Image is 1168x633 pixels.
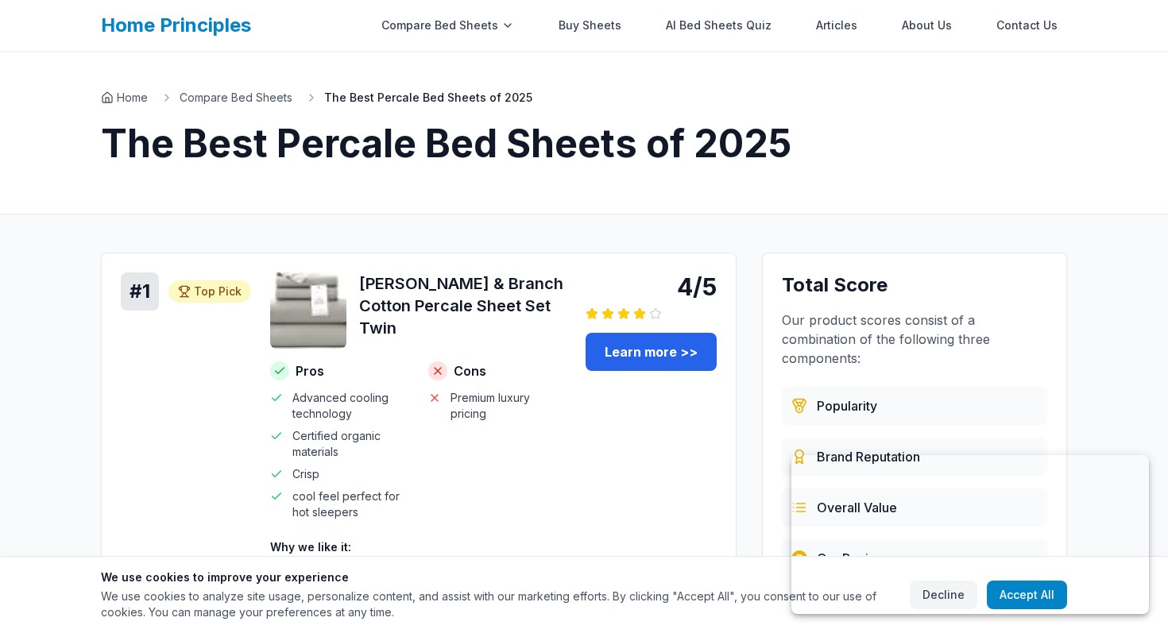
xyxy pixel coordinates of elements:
span: cool feel perfect for hot sleepers [292,488,409,520]
div: Evaluated from brand history, quality standards, and market presence [782,438,1047,476]
nav: Breadcrumb [101,90,1067,106]
h3: We use cookies to improve your experience [101,569,897,585]
a: Buy Sheets [549,10,631,41]
span: Top Pick [194,284,242,299]
a: Compare Bed Sheets [180,90,292,106]
h3: [PERSON_NAME] & Branch Cotton Percale Sheet Set Twin [359,272,567,339]
h4: Why we like it: [270,539,567,555]
a: Home [101,90,148,106]
span: Popularity [817,396,877,415]
span: Advanced cooling technology [292,390,409,422]
span: Certified organic materials [292,428,409,460]
div: Combines price, quality, durability, and customer satisfaction [782,488,1047,527]
p: We use cookies to analyze site usage, personalize content, and assist with our marketing efforts.... [101,589,897,620]
a: Learn more >> [586,333,717,371]
h4: Cons [428,361,567,380]
a: Home Principles [101,14,251,37]
div: Compare Bed Sheets [372,10,524,41]
h4: Pros [270,361,409,380]
p: Our product scores consist of a combination of the following three components: [782,311,1047,368]
a: Contact Us [987,10,1067,41]
span: The Best Percale Bed Sheets of 2025 [324,90,532,106]
div: Based on customer reviews, ratings, and sales data [782,387,1047,425]
a: About Us [892,10,961,41]
div: 4/5 [586,272,717,301]
span: Crisp [292,466,319,482]
img: Boll & Branch Cotton Percale Sheet Set Twin - Cotton product image [270,272,346,349]
a: AI Bed Sheets Quiz [656,10,781,41]
span: Premium luxury pricing [451,390,567,422]
h1: The Best Percale Bed Sheets of 2025 [101,125,1067,163]
h3: Total Score [782,272,1047,298]
span: Brand Reputation [817,447,920,466]
div: # 1 [121,272,159,311]
a: Articles [806,10,867,41]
